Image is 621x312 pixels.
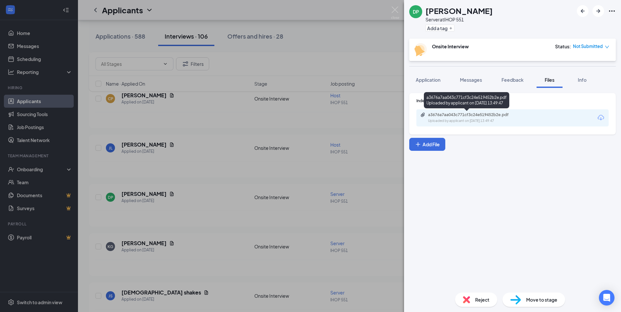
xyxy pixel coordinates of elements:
[449,26,453,30] svg: Plus
[460,77,482,83] span: Messages
[592,5,604,17] button: ArrowRight
[605,45,609,49] span: down
[425,25,454,31] button: PlusAdd a tag
[597,114,605,122] svg: Download
[599,290,615,306] div: Open Intercom Messenger
[475,296,489,303] span: Reject
[425,16,493,23] div: Server at IHOP 551
[413,8,419,15] div: DP
[415,141,421,148] svg: Plus
[416,77,440,83] span: Application
[545,77,554,83] span: Files
[555,43,571,50] div: Status :
[424,92,509,108] div: a3676a7aa043c771cf3c24e519452b2e.pdf Uploaded by applicant on [DATE] 13:49:47
[416,98,609,103] div: Indeed Resume
[420,112,526,124] a: Paperclipa3676a7aa043c771cf3c24e519452b2e.pdfUploaded by applicant on [DATE] 13:49:47
[526,296,557,303] span: Move to stage
[409,138,445,151] button: Add FilePlus
[578,77,587,83] span: Info
[608,7,616,15] svg: Ellipses
[425,5,493,16] h1: [PERSON_NAME]
[573,43,603,50] span: Not Submitted
[428,112,519,117] div: a3676a7aa043c771cf3c24e519452b2e.pdf
[501,77,524,83] span: Feedback
[577,5,589,17] button: ArrowLeftNew
[428,118,526,124] div: Uploaded by applicant on [DATE] 13:49:47
[594,7,602,15] svg: ArrowRight
[420,112,425,117] svg: Paperclip
[579,7,587,15] svg: ArrowLeftNew
[432,43,469,49] b: Onsite Interview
